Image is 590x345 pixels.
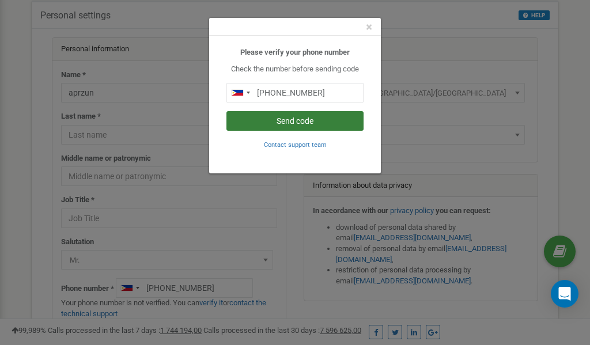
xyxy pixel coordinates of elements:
[366,20,372,34] span: ×
[226,64,364,75] p: Check the number before sending code
[264,140,327,149] a: Contact support team
[264,141,327,149] small: Contact support team
[226,111,364,131] button: Send code
[226,83,364,103] input: 0905 123 4567
[366,21,372,33] button: Close
[240,48,350,56] b: Please verify your phone number
[227,84,254,102] div: Telephone country code
[551,280,578,308] div: Open Intercom Messenger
